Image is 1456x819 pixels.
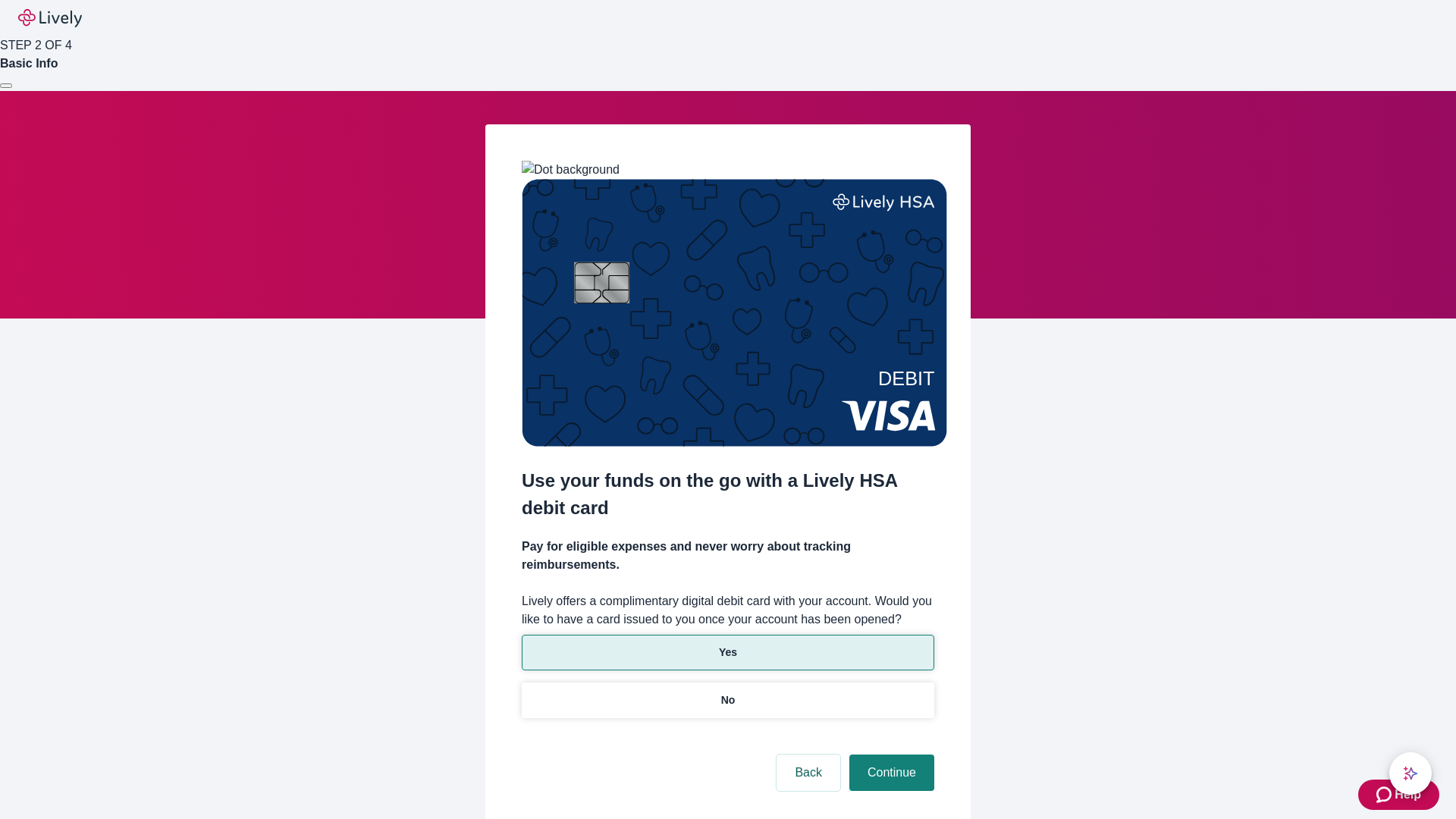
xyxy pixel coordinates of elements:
[522,682,934,718] button: No
[522,635,934,670] button: Yes
[777,755,840,791] button: Back
[719,645,737,661] p: Yes
[1376,786,1395,804] svg: Zendesk support icon
[721,692,736,708] p: No
[849,755,934,791] button: Continue
[522,161,620,179] img: Dot background
[18,9,82,27] img: Lively
[522,592,934,629] label: Lively offers a complimentary digital debit card with your account. Would you like to have a card...
[1389,752,1432,795] button: chat
[522,538,934,574] h4: Pay for eligible expenses and never worry about tracking reimbursements.
[1403,766,1418,781] svg: Lively AI Assistant
[1395,786,1421,804] span: Help
[522,179,947,447] img: Debit card
[1358,780,1439,810] button: Zendesk support iconHelp
[522,467,934,522] h2: Use your funds on the go with a Lively HSA debit card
